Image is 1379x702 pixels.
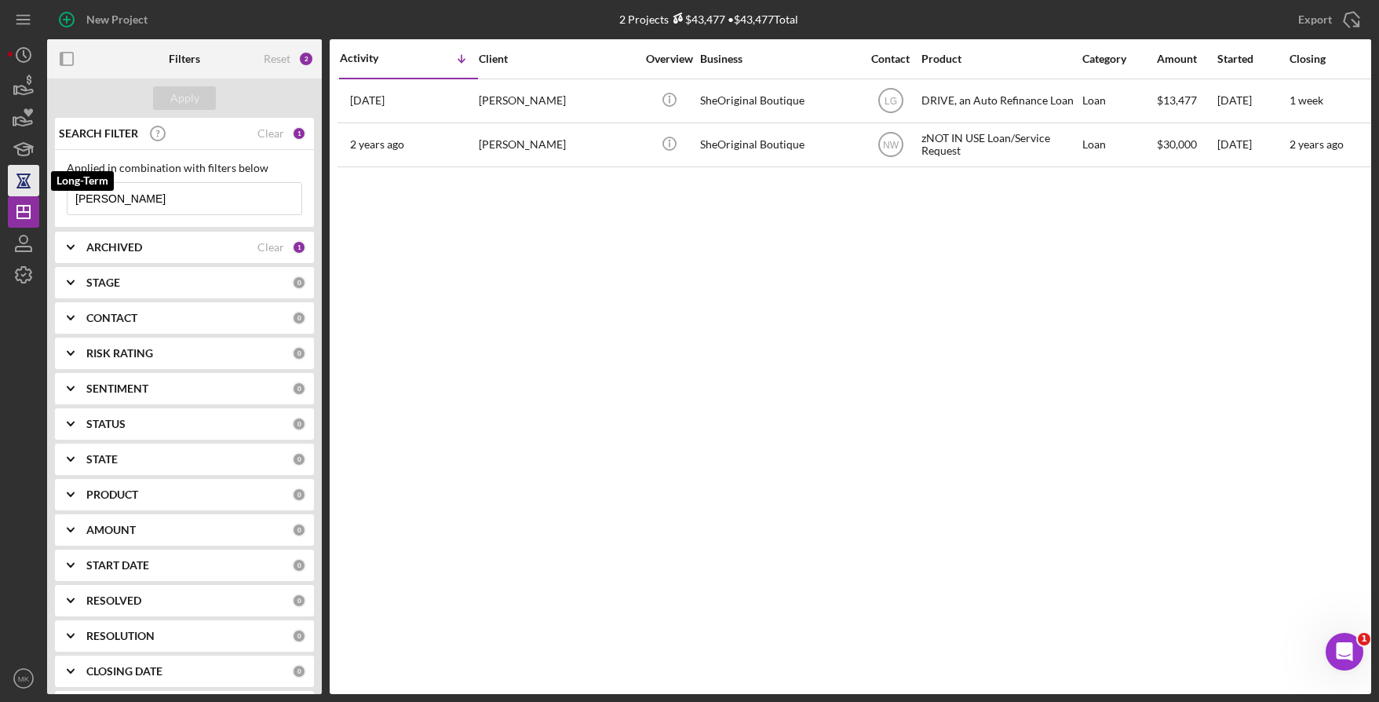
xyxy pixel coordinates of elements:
b: RISK RATING [86,347,153,360]
div: 1 [292,240,306,254]
div: 0 [292,594,306,608]
div: New Project [86,4,148,35]
b: SENTIMENT [86,382,148,395]
div: Apply [170,86,199,110]
text: LG [884,96,896,107]
time: 2023-08-14 16:54 [350,138,404,151]
div: Category [1082,53,1155,65]
div: Business [700,53,857,65]
div: Clear [257,127,284,140]
b: STATUS [86,418,126,430]
div: Clear [257,241,284,254]
div: $43,477 [669,13,725,26]
div: Loan [1082,124,1155,166]
b: ARCHIVED [86,241,142,254]
div: Reset [264,53,290,65]
div: 0 [292,382,306,396]
time: 1 week [1290,93,1323,107]
text: NW [883,140,899,151]
div: 0 [292,452,306,466]
b: RESOLVED [86,594,141,607]
span: $30,000 [1157,137,1197,151]
b: CLOSING DATE [86,665,162,678]
b: CONTACT [86,312,137,324]
b: SEARCH FILTER [59,127,138,140]
div: zNOT IN USE Loan/Service Request [921,124,1078,166]
time: 2 years ago [1290,137,1344,151]
div: Client [479,53,636,65]
div: Loan [1082,80,1155,122]
div: 0 [292,488,306,502]
div: 0 [292,276,306,290]
iframe: Intercom live chat [1326,633,1363,671]
div: Contact [861,53,920,65]
div: [DATE] [1217,124,1288,166]
div: Export [1298,4,1332,35]
button: MK [8,663,39,694]
b: STAGE [86,276,120,289]
div: 0 [292,346,306,360]
div: DRIVE, an Auto Refinance Loan [921,80,1078,122]
div: Started [1217,53,1288,65]
span: 1 [1358,633,1370,645]
b: Filters [169,53,200,65]
b: RESOLUTION [86,630,155,642]
div: 1 [292,126,306,141]
div: 0 [292,417,306,431]
text: MK [18,675,30,683]
div: 2 [298,51,314,67]
button: New Project [47,4,163,35]
div: [DATE] [1217,80,1288,122]
div: Applied in combination with filters below [67,162,302,174]
div: [PERSON_NAME] [479,124,636,166]
div: Product [921,53,1078,65]
div: 0 [292,523,306,537]
b: PRODUCT [86,488,138,501]
div: Overview [640,53,699,65]
b: START DATE [86,559,149,572]
button: Apply [153,86,216,110]
div: [PERSON_NAME] [479,80,636,122]
div: Amount [1157,53,1216,65]
b: STATE [86,453,118,466]
span: $13,477 [1157,93,1197,107]
div: 0 [292,629,306,643]
div: 2 Projects • $43,477 Total [619,13,798,26]
div: 0 [292,311,306,325]
div: SheOriginal Boutique [700,80,857,122]
time: 2025-07-29 19:38 [350,94,385,107]
div: Activity [340,52,409,64]
button: Export [1282,4,1371,35]
b: AMOUNT [86,524,136,536]
div: 0 [292,558,306,572]
div: SheOriginal Boutique [700,124,857,166]
div: 0 [292,664,306,678]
